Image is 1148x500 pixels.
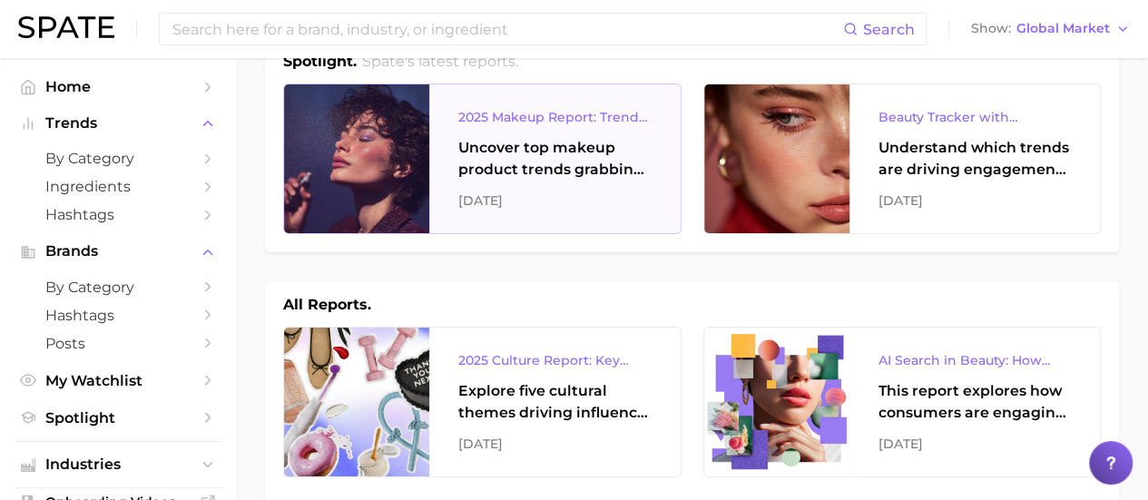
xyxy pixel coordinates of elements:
span: by Category [45,150,191,167]
span: Spotlight [45,409,191,426]
span: My Watchlist [45,372,191,389]
a: AI Search in Beauty: How Consumers Are Using ChatGPT vs. Google SearchThis report explores how co... [703,327,1102,477]
a: Hashtags [15,301,221,329]
button: ShowGlobal Market [966,17,1134,41]
a: Posts [15,329,221,358]
button: Brands [15,238,221,265]
a: Spotlight [15,404,221,432]
div: 2025 Makeup Report: Trends and Brands to Watch [458,106,652,128]
div: [DATE] [458,190,652,211]
div: [DATE] [878,190,1072,211]
span: Industries [45,456,191,473]
a: My Watchlist [15,367,221,395]
a: 2025 Makeup Report: Trends and Brands to WatchUncover top makeup product trends grabbing attentio... [283,83,682,234]
input: Search here for a brand, industry, or ingredient [171,14,843,44]
div: [DATE] [458,433,652,455]
button: Trends [15,110,221,137]
div: Explore five cultural themes driving influence across beauty, food, and pop culture. [458,380,652,424]
span: Brands [45,243,191,260]
a: by Category [15,144,221,172]
div: Uncover top makeup product trends grabbing attention across eye, lip, and face makeup, and the br... [458,137,652,181]
span: Ingredients [45,178,191,195]
a: Ingredients [15,172,221,201]
span: Home [45,78,191,95]
div: This report explores how consumers are engaging with AI-powered search tools — and what it means ... [878,380,1072,424]
div: Beauty Tracker with Popularity Index [878,106,1072,128]
a: Home [15,73,221,101]
h1: All Reports. [283,294,371,316]
button: Industries [15,451,221,478]
span: by Category [45,279,191,296]
div: AI Search in Beauty: How Consumers Are Using ChatGPT vs. Google Search [878,349,1072,371]
span: Trends [45,115,191,132]
div: 2025 Culture Report: Key Themes That Are Shaping Consumer Demand [458,349,652,371]
span: Show [971,24,1011,34]
a: Beauty Tracker with Popularity IndexUnderstand which trends are driving engagement across platfor... [703,83,1102,234]
h2: Spate's latest reports. [362,51,518,73]
span: Search [863,21,915,38]
a: by Category [15,273,221,301]
span: Hashtags [45,307,191,324]
div: [DATE] [878,433,1072,455]
a: 2025 Culture Report: Key Themes That Are Shaping Consumer DemandExplore five cultural themes driv... [283,327,682,477]
h1: Spotlight. [283,51,357,73]
img: SPATE [18,16,114,38]
a: Hashtags [15,201,221,229]
div: Understand which trends are driving engagement across platforms in the skin, hair, makeup, and fr... [878,137,1072,181]
span: Global Market [1016,24,1110,34]
span: Posts [45,335,191,352]
span: Hashtags [45,206,191,223]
